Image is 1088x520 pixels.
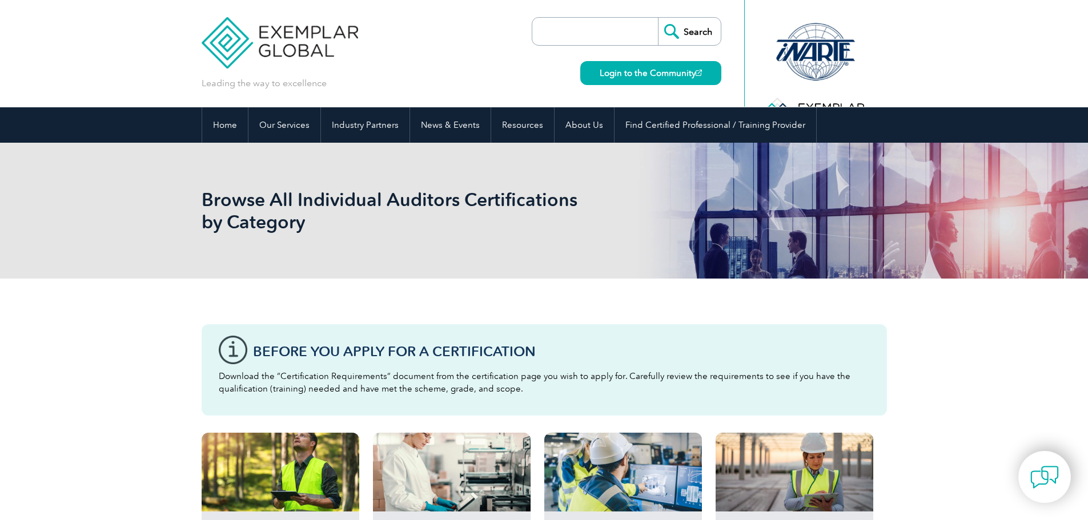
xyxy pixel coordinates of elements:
[555,107,614,143] a: About Us
[615,107,816,143] a: Find Certified Professional / Training Provider
[410,107,491,143] a: News & Events
[202,188,640,233] h1: Browse All Individual Auditors Certifications by Category
[580,61,721,85] a: Login to the Community
[1030,463,1059,491] img: contact-chat.png
[202,77,327,90] p: Leading the way to excellence
[219,370,870,395] p: Download the “Certification Requirements” document from the certification page you wish to apply ...
[321,107,409,143] a: Industry Partners
[202,107,248,143] a: Home
[491,107,554,143] a: Resources
[696,70,702,76] img: open_square.png
[253,344,870,358] h3: Before You Apply For a Certification
[658,18,721,45] input: Search
[248,107,320,143] a: Our Services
